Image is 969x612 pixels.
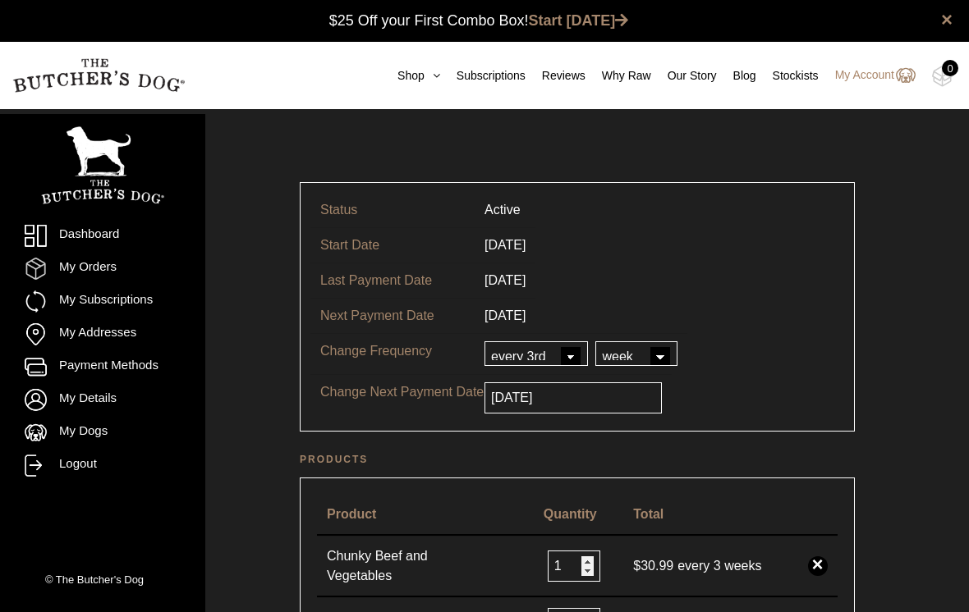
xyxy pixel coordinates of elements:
a: Dashboard [25,225,181,247]
td: every 3 weeks [623,536,797,597]
th: Product [317,495,534,536]
td: Status [310,193,475,227]
span: 30.99 [633,559,677,573]
td: [DATE] [475,298,535,333]
a: Stockists [756,67,819,84]
a: Subscriptions [440,67,526,84]
a: Payment Methods [25,356,181,378]
a: Chunky Beef and Vegetables [327,546,491,586]
h2: Products [300,451,855,468]
span: $ [633,559,641,573]
div: 0 [942,60,958,76]
a: Logout [25,454,181,477]
a: Why Raw [586,67,651,84]
td: [DATE] [475,227,535,263]
a: My Orders [25,258,181,280]
th: Quantity [534,495,624,536]
td: [DATE] [475,263,535,298]
td: Start Date [310,227,475,263]
img: TBD_Cart-Empty.png [932,66,953,87]
a: Our Story [651,67,717,84]
a: Blog [717,67,756,84]
td: Active [475,193,530,227]
a: Reviews [526,67,586,84]
a: close [941,10,953,30]
a: My Addresses [25,323,181,345]
a: My Details [25,389,181,411]
img: TBD_Portrait_Logo_White.png [41,126,164,204]
p: Change Next Payment Date [320,382,484,402]
a: Shop [381,67,440,84]
a: My Subscriptions [25,290,181,313]
a: × [808,556,828,576]
td: Last Payment Date [310,263,475,298]
th: Total [623,495,797,536]
a: Start [DATE] [529,12,629,29]
td: Next Payment Date [310,298,475,333]
a: My Dogs [25,422,181,444]
a: My Account [819,66,916,85]
p: Change Frequency [320,341,484,361]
